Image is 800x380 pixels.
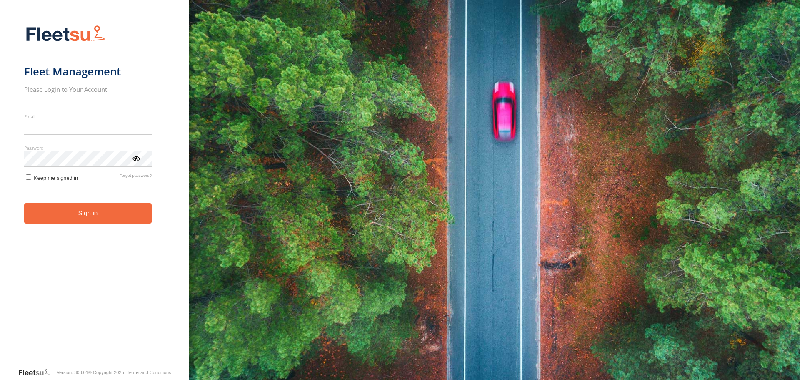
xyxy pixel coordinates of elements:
div: ViewPassword [132,154,140,162]
form: main [24,20,165,367]
div: Version: 308.01 [56,370,88,375]
h1: Fleet Management [24,65,152,78]
img: Fleetsu [24,23,107,45]
a: Forgot password? [119,173,152,181]
label: Email [24,113,152,120]
button: Sign in [24,203,152,224]
input: Keep me signed in [26,174,31,180]
label: Password [24,145,152,151]
span: Keep me signed in [34,175,78,181]
div: © Copyright 2025 - [88,370,171,375]
h2: Please Login to Your Account [24,85,152,93]
a: Visit our Website [18,368,56,377]
a: Terms and Conditions [127,370,171,375]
